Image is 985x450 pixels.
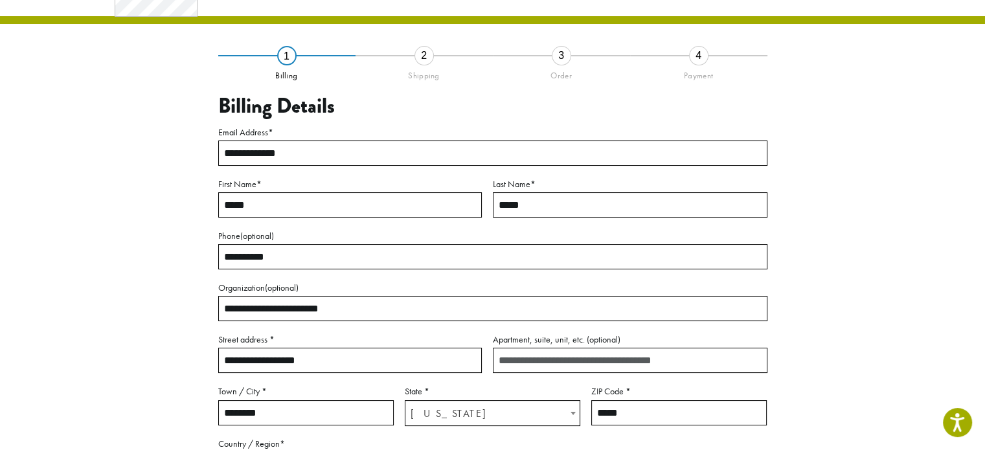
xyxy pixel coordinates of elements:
[277,46,297,65] div: 1
[218,176,482,192] label: First Name
[493,65,630,81] div: Order
[265,282,299,293] span: (optional)
[218,124,767,141] label: Email Address
[689,46,708,65] div: 4
[630,65,767,81] div: Payment
[552,46,571,65] div: 3
[218,94,767,118] h3: Billing Details
[405,383,580,399] label: State
[587,333,620,345] span: (optional)
[405,400,580,426] span: State
[240,230,274,242] span: (optional)
[218,65,356,81] div: Billing
[218,332,482,348] label: Street address
[218,280,767,296] label: Organization
[591,383,767,399] label: ZIP Code
[405,401,580,426] span: Washington
[414,46,434,65] div: 2
[218,383,394,399] label: Town / City
[356,65,493,81] div: Shipping
[493,332,767,348] label: Apartment, suite, unit, etc.
[493,176,767,192] label: Last Name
